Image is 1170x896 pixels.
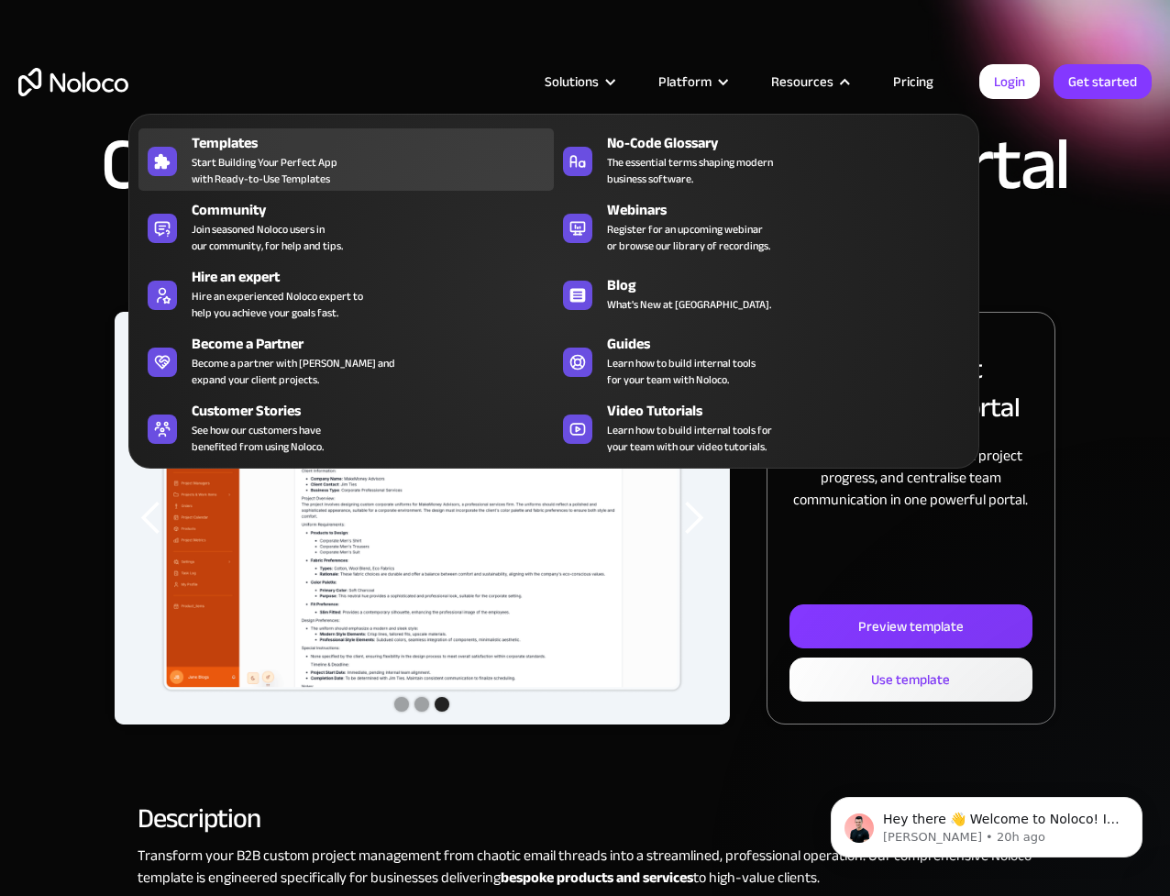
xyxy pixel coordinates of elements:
[607,132,977,154] div: No-Code Glossary
[607,154,773,187] span: The essential terms shaping modern business software.
[138,262,554,325] a: Hire an expertHire an experienced Noloco expert tohelp you achieve your goals fast.
[192,199,562,221] div: Community
[607,400,977,422] div: Video Tutorials
[414,697,429,712] div: Show slide 2 of 3
[394,697,409,712] div: Show slide 1 of 3
[115,312,730,725] div: carousel
[501,864,693,891] strong: bespoke products and services
[138,845,1032,889] p: Transform your B2B custom project management from chaotic email threads into a streamlined, profe...
[789,658,1032,702] a: Use template
[789,604,1032,648] a: Preview template
[871,668,950,691] div: Use template
[192,266,562,288] div: Hire an expert
[607,422,772,455] span: Learn how to build internal tools for your team with our video tutorials.
[192,288,363,321] div: Hire an experienced Noloco expert to help you achieve your goals fast.
[789,445,1032,511] p: Manage client inquiries, track project progress, and centralise team communication in one powerfu...
[607,199,977,221] div: Webinars
[138,810,1032,826] h2: Description
[554,128,969,191] a: No-Code GlossaryThe essential terms shaping modernbusiness software.
[138,329,554,392] a: Become a PartnerBecome a partner with [PERSON_NAME] andexpand your client projects.
[138,128,554,191] a: TemplatesStart Building Your Perfect Appwith Ready-to-Use Templates
[115,312,188,725] div: previous slide
[138,396,554,459] a: Customer StoriesSee how our customers havebenefited from using Noloco.
[115,312,730,725] div: 3 of 3
[138,195,554,258] a: CommunityJoin seasoned Noloco users inour community, for help and tips.
[870,70,956,94] a: Pricing
[18,68,128,96] a: home
[554,262,969,325] a: BlogWhat's New at [GEOGRAPHIC_DATA].
[858,614,964,638] div: Preview template
[607,296,771,313] span: What's New at [GEOGRAPHIC_DATA].
[522,70,635,94] div: Solutions
[101,128,1069,202] h1: Client Project Management Portal
[192,221,343,254] span: Join seasoned Noloco users in our community, for help and tips.
[192,400,562,422] div: Customer Stories
[545,70,599,94] div: Solutions
[128,88,979,469] nav: Resources
[192,154,337,187] span: Start Building Your Perfect App with Ready-to-Use Templates
[192,422,324,455] span: See how our customers have benefited from using Noloco.
[607,221,770,254] span: Register for an upcoming webinar or browse our library of recordings.
[748,70,870,94] div: Resources
[1054,64,1152,99] a: Get started
[192,132,562,154] div: Templates
[554,195,969,258] a: WebinarsRegister for an upcoming webinaror browse our library of recordings.
[658,70,712,94] div: Platform
[554,396,969,459] a: Video TutorialsLearn how to build internal tools foryour team with our video tutorials.
[771,70,833,94] div: Resources
[435,697,449,712] div: Show slide 3 of 3
[657,312,730,725] div: next slide
[803,758,1170,887] iframe: Intercom notifications message
[607,333,977,355] div: Guides
[635,70,748,94] div: Platform
[607,274,977,296] div: Blog
[192,355,395,388] div: Become a partner with [PERSON_NAME] and expand your client projects.
[192,333,562,355] div: Become a Partner
[607,355,756,388] span: Learn how to build internal tools for your team with Noloco.
[979,64,1040,99] a: Login
[554,329,969,392] a: GuidesLearn how to build internal toolsfor your team with Noloco.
